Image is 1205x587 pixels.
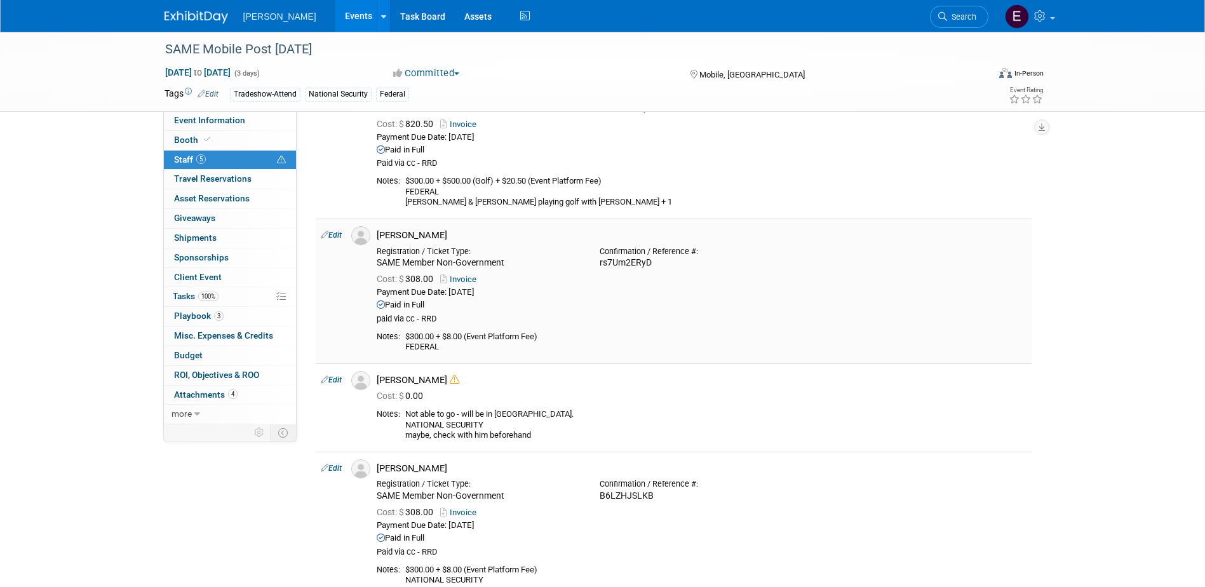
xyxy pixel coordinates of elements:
[164,346,296,365] a: Budget
[1009,87,1043,93] div: Event Rating
[913,66,1044,85] div: Event Format
[243,11,316,22] span: [PERSON_NAME]
[174,252,229,262] span: Sponsorships
[277,154,286,166] span: Potential Scheduling Conflict -- at least one attendee is tagged in another overlapping event.
[600,479,804,489] div: Confirmation / Reference #:
[164,287,296,306] a: Tasks100%
[377,520,1027,531] div: Payment Due Date: [DATE]
[164,229,296,248] a: Shipments
[376,88,409,101] div: Federal
[321,375,342,384] a: Edit
[174,330,273,341] span: Misc. Expenses & Credits
[600,257,804,269] div: rs7Um2ERyD
[174,135,213,145] span: Booth
[164,327,296,346] a: Misc. Expenses & Credits
[377,547,1027,558] div: Paid via cc - RRD
[377,119,405,129] span: Cost: $
[214,311,224,321] span: 3
[377,391,405,401] span: Cost: $
[377,391,428,401] span: 0.00
[930,6,988,28] a: Search
[405,176,1027,208] div: $300.00 + $500.00 (Golf) + $20.50 (Event Platform Fee) FEDERAL [PERSON_NAME] & [PERSON_NAME] play...
[233,69,260,78] span: (3 days)
[377,158,1027,169] div: Paid via cc - RRD
[1014,69,1044,78] div: In-Person
[351,371,370,390] img: Associate-Profile-5.png
[999,68,1012,78] img: Format-Inperson.png
[351,226,370,245] img: Associate-Profile-5.png
[164,248,296,267] a: Sponsorships
[377,462,1027,475] div: [PERSON_NAME]
[600,246,804,257] div: Confirmation / Reference #:
[377,246,581,257] div: Registration / Ticket Type:
[377,274,405,284] span: Cost: $
[600,490,804,502] div: B6LZHJSLKB
[377,490,581,502] div: SAME Member Non-Government
[440,119,481,129] a: Invoice
[198,90,219,98] a: Edit
[377,314,1027,325] div: paid via cc - RRD
[947,12,976,22] span: Search
[405,332,1027,353] div: $300.00 + $8.00 (Event Platform Fee) FEDERAL
[377,565,400,575] div: Notes:
[174,350,203,360] span: Budget
[174,154,206,165] span: Staff
[321,231,342,240] a: Edit
[164,189,296,208] a: Asset Reservations
[164,386,296,405] a: Attachments4
[305,88,372,101] div: National Security
[377,132,1027,143] div: Payment Due Date: [DATE]
[174,193,250,203] span: Asset Reservations
[204,136,210,143] i: Booth reservation complete
[174,272,222,282] span: Client Event
[165,67,231,78] span: [DATE] [DATE]
[165,11,228,24] img: ExhibitDay
[164,307,296,326] a: Playbook3
[377,287,1027,298] div: Payment Due Date: [DATE]
[389,67,464,80] button: Committed
[192,67,204,78] span: to
[230,88,300,101] div: Tradeshow-Attend
[198,292,219,301] span: 100%
[1005,4,1029,29] img: Emy Volk
[699,70,805,79] span: Mobile, [GEOGRAPHIC_DATA]
[248,424,271,441] td: Personalize Event Tab Strip
[377,300,1027,311] div: Paid in Full
[174,311,224,321] span: Playbook
[172,408,192,419] span: more
[450,375,459,384] i: Double-book Warning!
[377,507,405,517] span: Cost: $
[405,565,1027,586] div: $300.00 + $8.00 (Event Platform Fee) NATIONAL SECURITY
[164,151,296,170] a: Staff5
[377,257,581,269] div: SAME Member Non-Government
[377,479,581,489] div: Registration / Ticket Type:
[321,464,342,473] a: Edit
[164,209,296,228] a: Giveaways
[405,409,1027,441] div: Not able to go - will be in [GEOGRAPHIC_DATA]. NATIONAL SECURITY maybe, check with him beforehand
[174,115,245,125] span: Event Information
[164,131,296,150] a: Booth
[196,154,206,164] span: 5
[351,459,370,478] img: Associate-Profile-5.png
[173,291,219,301] span: Tasks
[174,233,217,243] span: Shipments
[174,389,238,400] span: Attachments
[377,119,438,129] span: 820.50
[174,370,259,380] span: ROI, Objectives & ROO
[174,213,215,223] span: Giveaways
[377,507,438,517] span: 308.00
[377,145,1027,156] div: Paid in Full
[174,173,252,184] span: Travel Reservations
[165,87,219,102] td: Tags
[270,424,296,441] td: Toggle Event Tabs
[377,176,400,186] div: Notes:
[164,405,296,424] a: more
[228,389,238,399] span: 4
[164,268,296,287] a: Client Event
[164,170,296,189] a: Travel Reservations
[161,38,969,61] div: SAME Mobile Post [DATE]
[164,111,296,130] a: Event Information
[377,409,400,419] div: Notes:
[377,274,438,284] span: 308.00
[164,366,296,385] a: ROI, Objectives & ROO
